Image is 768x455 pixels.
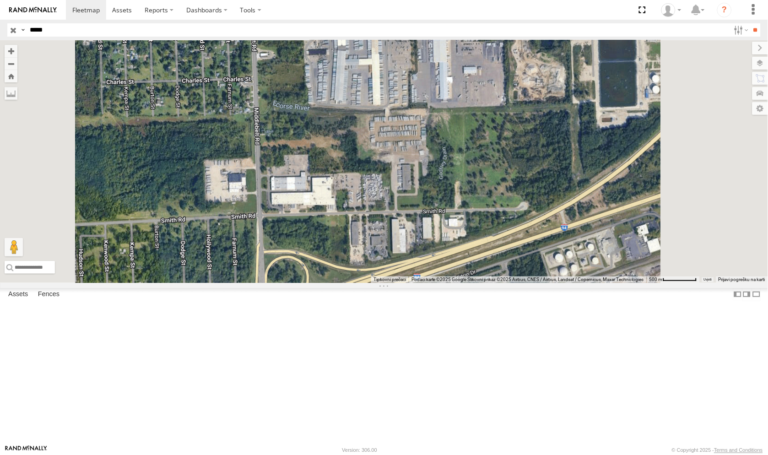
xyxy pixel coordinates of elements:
[33,288,64,301] label: Fences
[719,277,765,282] a: Prijavi pogrešku na karti
[5,57,17,70] button: Zoom out
[742,288,752,301] label: Dock Summary Table to the Right
[5,70,17,82] button: Zoom Home
[649,277,663,282] span: 500 m
[717,3,732,17] i: ?
[672,448,763,453] div: © Copyright 2025 -
[9,7,57,13] img: rand-logo.svg
[733,288,742,301] label: Dock Summary Table to the Left
[5,45,17,57] button: Zoom in
[342,448,377,453] div: Version: 306.00
[704,278,712,282] a: Uvjeti (otvara se u novoj kartici)
[5,87,17,100] label: Measure
[752,288,761,301] label: Hide Summary Table
[19,23,27,37] label: Search Query
[658,3,685,17] div: Miky Transport
[373,276,406,283] button: Tipkovni prečaci
[5,238,23,256] button: Povucite Pegmana na kartu da biste otvorili Street View
[647,276,700,283] button: Mjerilo karte: 500 m naprema 71 piksela
[730,23,750,37] label: Search Filter Options
[411,277,644,282] span: Podaci karte ©2025 Google Slikovni prikaz ©2025 Airbus, CNES / Airbus, Landsat / Copernicus, Maxa...
[752,102,768,115] label: Map Settings
[4,288,32,301] label: Assets
[714,448,763,453] a: Terms and Conditions
[5,446,47,455] a: Visit our Website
